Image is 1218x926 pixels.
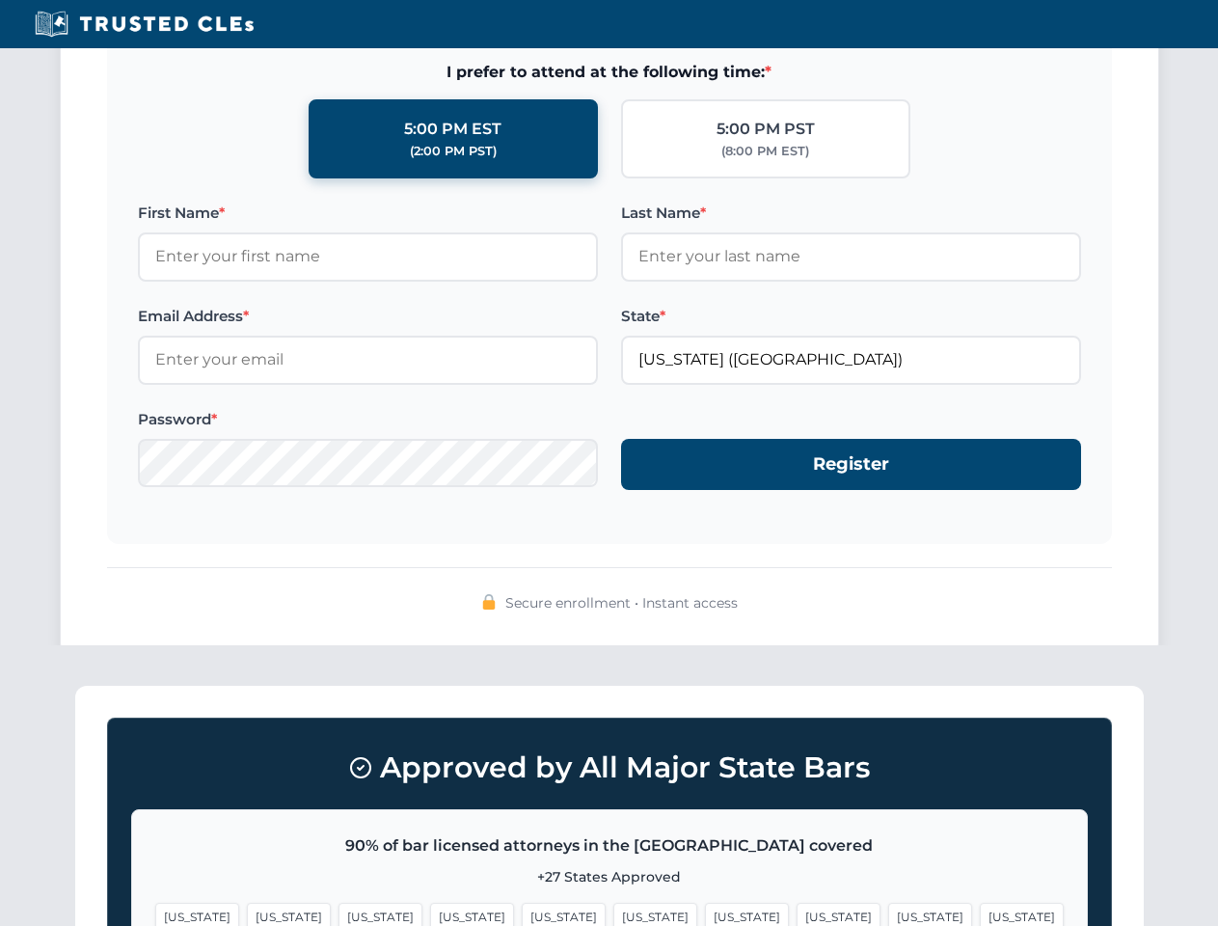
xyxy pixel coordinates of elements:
[621,439,1081,490] button: Register
[138,305,598,328] label: Email Address
[138,408,598,431] label: Password
[29,10,259,39] img: Trusted CLEs
[410,142,497,161] div: (2:00 PM PST)
[155,833,1064,858] p: 90% of bar licensed attorneys in the [GEOGRAPHIC_DATA] covered
[138,202,598,225] label: First Name
[505,592,738,613] span: Secure enrollment • Instant access
[621,305,1081,328] label: State
[717,117,815,142] div: 5:00 PM PST
[138,60,1081,85] span: I prefer to attend at the following time:
[404,117,501,142] div: 5:00 PM EST
[138,232,598,281] input: Enter your first name
[621,336,1081,384] input: Florida (FL)
[721,142,809,161] div: (8:00 PM EST)
[131,742,1088,794] h3: Approved by All Major State Bars
[481,594,497,610] img: 🔒
[138,336,598,384] input: Enter your email
[621,202,1081,225] label: Last Name
[155,866,1064,887] p: +27 States Approved
[621,232,1081,281] input: Enter your last name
